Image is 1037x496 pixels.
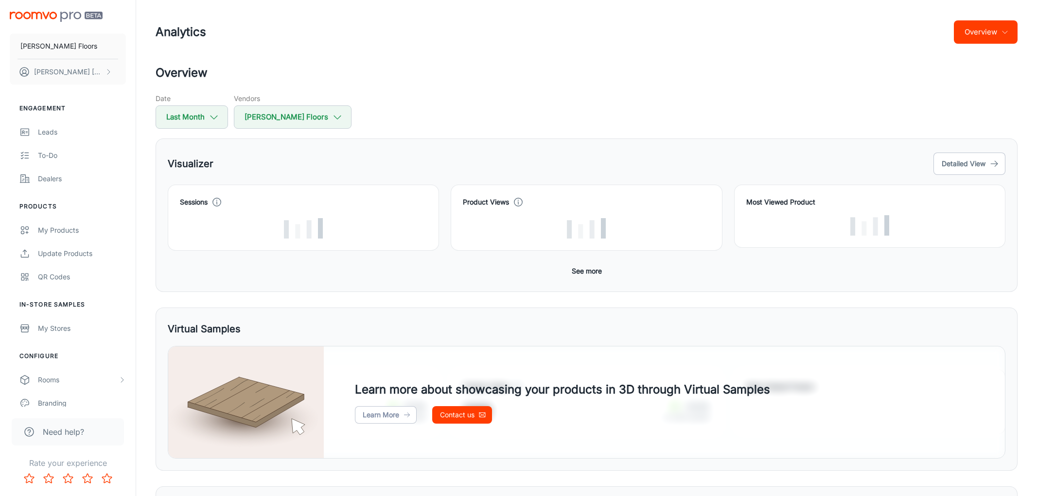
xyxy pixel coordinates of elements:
[432,406,492,424] a: Contact us
[10,59,126,85] button: [PERSON_NAME] [PERSON_NAME]
[38,398,126,409] div: Branding
[34,67,103,77] p: [PERSON_NAME] [PERSON_NAME]
[567,218,606,239] img: Loading
[355,381,770,398] h4: Learn more about showcasing your products in 3D through Virtual Samples
[97,469,117,488] button: Rate 5 star
[168,156,213,171] h5: Visualizer
[38,225,126,236] div: My Products
[463,197,509,207] h4: Product Views
[284,218,323,239] img: Loading
[180,197,208,207] h4: Sessions
[58,469,78,488] button: Rate 3 star
[568,262,606,280] button: See more
[355,406,417,424] a: Learn More
[8,457,128,469] p: Rate your experience
[234,93,352,103] h5: Vendors
[234,105,352,129] button: [PERSON_NAME] Floors
[43,426,84,438] span: Need help?
[933,153,1005,175] button: Detailed View
[38,127,126,137] div: Leads
[10,12,103,22] img: Roomvo PRO Beta
[78,469,97,488] button: Rate 4 star
[38,272,126,282] div: QR Codes
[20,41,97,51] p: [PERSON_NAME] Floors
[746,197,993,207] h4: Most Viewed Product
[39,469,58,488] button: Rate 2 star
[38,323,126,334] div: My Stores
[954,20,1018,44] button: Overview
[850,215,889,236] img: Loading
[38,150,126,161] div: To-do
[38,375,118,385] div: Rooms
[156,64,1018,82] h2: Overview
[38,248,126,259] div: Update Products
[19,469,39,488] button: Rate 1 star
[156,105,228,129] button: Last Month
[10,34,126,59] button: [PERSON_NAME] Floors
[156,93,228,103] h5: Date
[156,23,206,41] h1: Analytics
[38,173,126,184] div: Dealers
[168,322,241,336] h5: Virtual Samples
